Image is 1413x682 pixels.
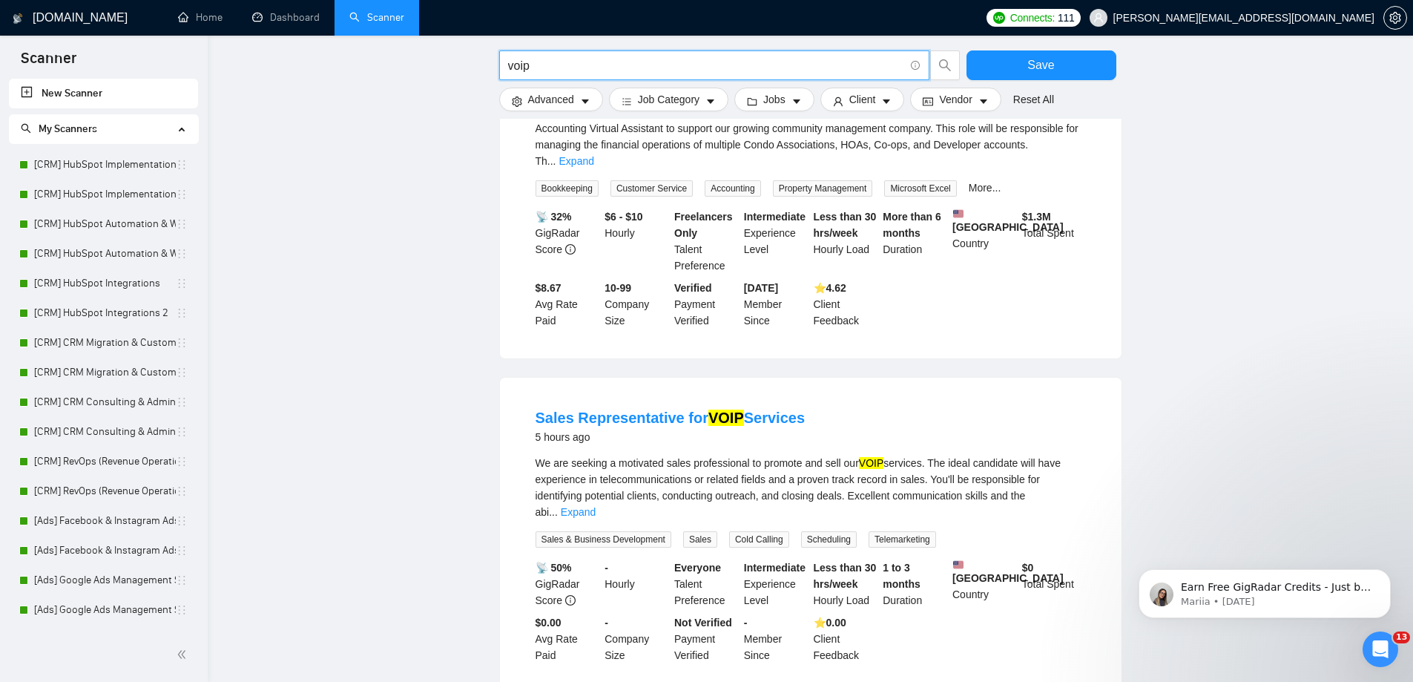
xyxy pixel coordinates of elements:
span: 111 [1058,10,1074,26]
span: holder [176,396,188,408]
span: holder [176,307,188,319]
li: [CRM] HubSpot Automation & Workflows 2 [9,239,198,269]
li: [CRM] CRM Migration & Customization [9,328,198,358]
span: Job Category [638,91,699,108]
span: caret-down [580,96,590,107]
span: caret-down [881,96,892,107]
div: 5 hours ago [536,428,806,446]
button: settingAdvancedcaret-down [499,88,603,111]
img: upwork-logo.png [993,12,1005,24]
b: - [605,562,608,574]
span: holder [176,337,188,349]
a: [CRM] CRM Migration & Customization [34,328,176,358]
span: Advanced [528,91,574,108]
div: Talent Preference [671,209,741,274]
a: [Ads] Google Ads Management Scanner [34,565,176,595]
span: double-left [177,647,191,662]
div: Hourly Load [811,209,880,274]
span: holder [176,188,188,200]
a: Sales Representative forVOIPServices [536,410,806,426]
b: ⭐️ 0.00 [814,617,846,629]
b: $0.00 [536,617,561,629]
div: Job Title: Accountant VA for Community Management Company Job Overview We are seeking an experien... [536,104,1086,169]
iframe: Intercom notifications message [1116,538,1413,642]
b: - [605,617,608,629]
li: [CRM] CRM Migration & Customization 2 [9,358,198,387]
span: Accounting [705,180,760,197]
span: Vendor [939,91,972,108]
span: Sales & Business Development [536,531,671,548]
span: holder [176,426,188,438]
span: Scanner [9,47,88,79]
b: Not Verified [674,617,732,629]
div: Duration [880,560,949,609]
li: [CRM] HubSpot Implementation & Onboarding 2 [9,180,198,209]
span: holder [176,545,188,557]
span: folder [747,96,757,107]
div: Duration [880,209,949,274]
div: Experience Level [741,209,811,274]
b: 📡 50% [536,562,572,574]
div: Client Feedback [811,280,880,329]
a: dashboardDashboard [252,11,320,24]
b: [GEOGRAPHIC_DATA] [952,560,1064,584]
mark: VOIP [708,410,744,426]
a: [CRM] CRM Consulting & Administration [34,387,176,417]
div: Avg Rate Paid [533,280,602,329]
button: search [930,50,960,80]
span: Sales [683,531,717,548]
div: Country [949,209,1019,274]
div: Talent Preference [671,560,741,609]
span: ... [549,506,558,518]
b: Freelancers Only [674,211,733,239]
a: [Ads] Facebook & Instagram Ads Management Scanner 2 [34,536,176,565]
a: setting [1383,12,1407,24]
a: [CRM] HubSpot Integrations 2 [34,298,176,328]
span: caret-down [791,96,802,107]
span: holder [176,515,188,527]
div: Hourly [602,209,671,274]
a: [Ads] Google Ads Management Scanner 2 [34,595,176,625]
div: GigRadar Score [533,209,602,274]
li: [Ads] Google Ads Management Scanner [9,565,198,595]
span: Property Management [773,180,873,197]
a: Expand [559,155,594,167]
div: Country [949,560,1019,609]
span: bars [622,96,632,107]
span: holder [176,218,188,230]
a: [CRM] CRM Consulting & Administration 2 [34,417,176,447]
span: Save [1027,56,1054,74]
span: user [1093,13,1104,23]
b: Less than 30 hrs/week [814,211,877,239]
b: [DATE] [744,282,778,294]
span: Scheduling [801,531,857,548]
span: search [21,123,31,134]
span: caret-down [978,96,989,107]
div: Payment Verified [671,614,741,663]
li: [CRM] RevOps (Revenue Operations) [9,447,198,476]
span: setting [1384,12,1406,24]
a: Expand [561,506,596,518]
b: Intermediate [744,562,806,574]
b: Intermediate [744,211,806,223]
b: [GEOGRAPHIC_DATA] [952,209,1064,233]
b: $6 - $10 [605,211,642,223]
span: Telemarketing [869,531,936,548]
img: 🇺🇸 [953,209,964,219]
div: We are seeking a motivated sales professional to promote and sell our services. The ideal candida... [536,455,1086,520]
b: 10-99 [605,282,631,294]
span: holder [176,278,188,289]
span: holder [176,456,188,468]
li: [Ads] Facebook & Instagram Ads Management Scanner 2 [9,536,198,565]
div: Company Size [602,614,671,663]
a: searchScanner [349,11,404,24]
span: Client [849,91,876,108]
span: holder [176,574,188,586]
b: Everyone [674,562,721,574]
a: [CRM] RevOps (Revenue Operations) 2 [34,476,176,506]
a: homeHome [178,11,223,24]
button: userClientcaret-down [820,88,905,111]
li: [Ads] Google Ads Management Scanner 2 [9,595,198,625]
li: [CRM] HubSpot Integrations [9,269,198,298]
